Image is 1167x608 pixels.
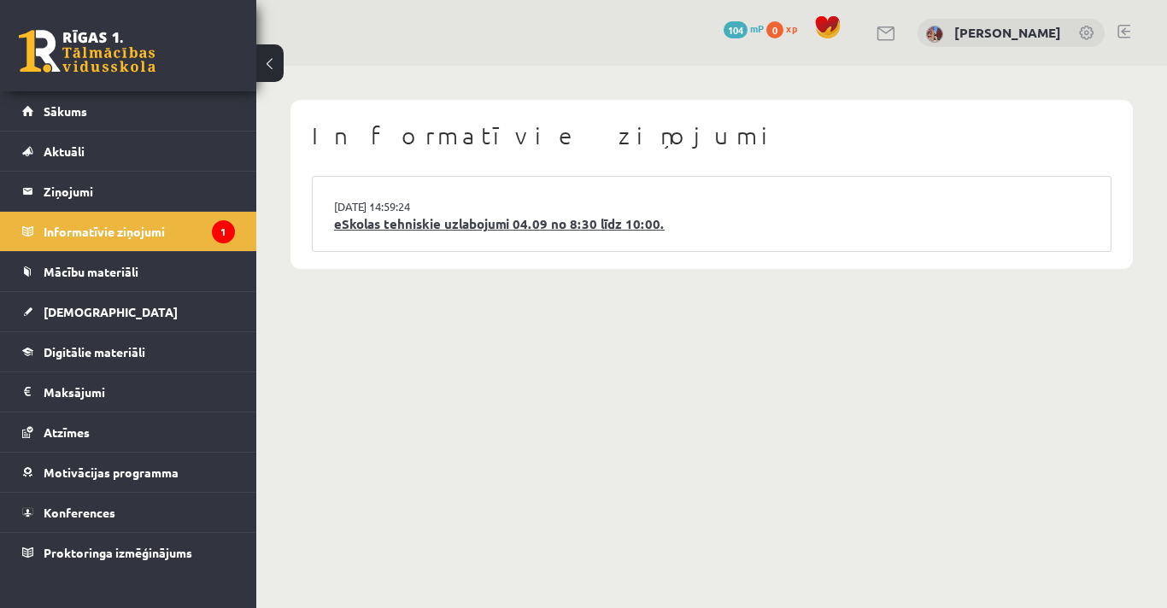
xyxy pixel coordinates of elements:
a: Rīgas 1. Tālmācības vidusskola [19,30,155,73]
a: [DEMOGRAPHIC_DATA] [22,292,235,331]
a: [PERSON_NAME] [954,24,1061,41]
span: Aktuāli [44,143,85,159]
a: Atzīmes [22,412,235,452]
a: 0 xp [766,21,806,35]
span: Sākums [44,103,87,119]
a: Mācību materiāli [22,252,235,291]
span: Konferences [44,505,115,520]
span: xp [786,21,797,35]
span: Proktoringa izmēģinājums [44,545,192,560]
a: Digitālie materiāli [22,332,235,371]
span: [DEMOGRAPHIC_DATA] [44,304,178,319]
i: 1 [212,220,235,243]
span: Mācību materiāli [44,264,138,279]
a: Motivācijas programma [22,453,235,492]
span: Digitālie materiāli [44,344,145,360]
a: [DATE] 14:59:24 [334,198,462,215]
a: Maksājumi [22,372,235,412]
a: Ziņojumi [22,172,235,211]
a: eSkolas tehniskie uzlabojumi 04.09 no 8:30 līdz 10:00. [334,214,1089,234]
img: Alise Veženkova [926,26,943,43]
a: Proktoringa izmēģinājums [22,533,235,572]
legend: Maksājumi [44,372,235,412]
a: Sākums [22,91,235,131]
a: Informatīvie ziņojumi1 [22,212,235,251]
span: 0 [766,21,783,38]
a: 104 mP [724,21,764,35]
span: Motivācijas programma [44,465,179,480]
legend: Informatīvie ziņojumi [44,212,235,251]
h1: Informatīvie ziņojumi [312,121,1111,150]
span: 104 [724,21,748,38]
legend: Ziņojumi [44,172,235,211]
a: Aktuāli [22,132,235,171]
span: mP [750,21,764,35]
span: Atzīmes [44,424,90,440]
a: Konferences [22,493,235,532]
